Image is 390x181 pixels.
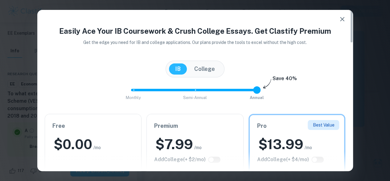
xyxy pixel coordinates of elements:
span: Semi-Annual [183,95,207,100]
h6: Save 40% [273,75,297,85]
span: Annual [250,95,264,100]
h2: $ 13.99 [258,135,303,153]
h4: Easily Ace Your IB Coursework & Crush College Essays. Get Clastify Premium [45,25,346,37]
button: IB [169,63,187,75]
img: subscription-arrow.svg [263,79,271,89]
span: Monthly [126,95,141,100]
span: /mo [194,144,202,151]
p: Best Value [313,122,334,128]
h6: Premium [154,122,236,130]
p: Get the edge you need for IB and college applications. Our plans provide the tools to excel witho... [75,39,315,46]
h6: Free [52,122,134,130]
h2: $ 0.00 [54,135,92,153]
button: College [188,63,221,75]
h2: $ 7.99 [155,135,193,153]
span: /mo [305,144,312,151]
h6: Pro [257,122,337,130]
span: /mo [93,144,101,151]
